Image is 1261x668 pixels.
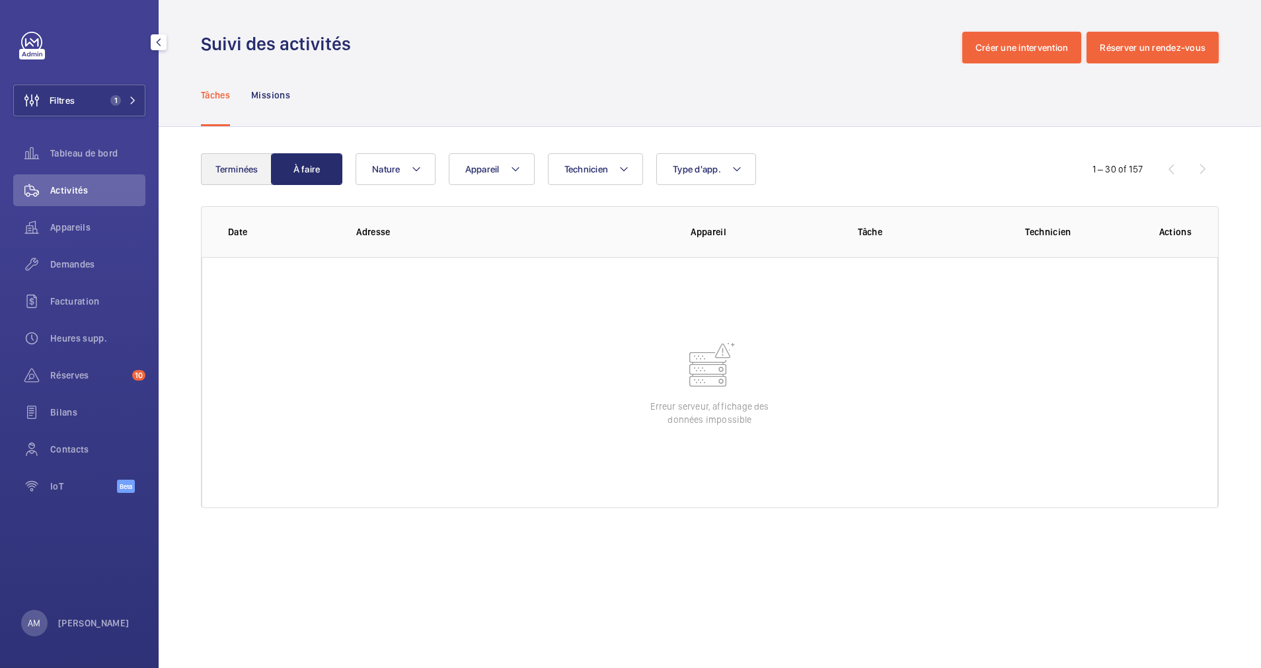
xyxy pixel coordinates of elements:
[201,32,359,56] h1: Suivi des activités
[1087,32,1219,63] button: Réserver un rendez-vous
[117,480,135,493] span: Beta
[962,32,1082,63] button: Créer une intervention
[50,480,117,493] span: IoT
[644,400,776,426] p: Erreur serveur, affichage des données impossible
[228,225,335,239] p: Date
[110,95,121,106] span: 1
[449,153,535,185] button: Appareil
[1092,163,1143,176] div: 1 – 30 of 157
[50,406,145,419] span: Bilans
[656,153,756,185] button: Type d'app.
[58,616,130,630] p: [PERSON_NAME]
[1025,225,1137,239] p: Technicien
[356,153,436,185] button: Nature
[50,443,145,456] span: Contacts
[50,295,145,308] span: Facturation
[50,369,127,382] span: Réserves
[50,221,145,234] span: Appareils
[28,616,40,630] p: AM
[50,258,145,271] span: Demandes
[271,153,342,185] button: À faire
[548,153,644,185] button: Technicien
[564,164,609,174] span: Technicien
[465,164,500,174] span: Appareil
[201,89,230,102] p: Tâches
[13,85,145,116] button: Filtres1
[50,147,145,160] span: Tableau de bord
[50,94,75,107] span: Filtres
[132,370,145,381] span: 10
[673,164,721,174] span: Type d'app.
[251,89,290,102] p: Missions
[691,225,837,239] p: Appareil
[356,225,669,239] p: Adresse
[50,184,145,197] span: Activités
[858,225,1004,239] p: Tâche
[50,332,145,345] span: Heures supp.
[372,164,401,174] span: Nature
[201,153,272,185] button: Terminées
[1159,225,1192,239] p: Actions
